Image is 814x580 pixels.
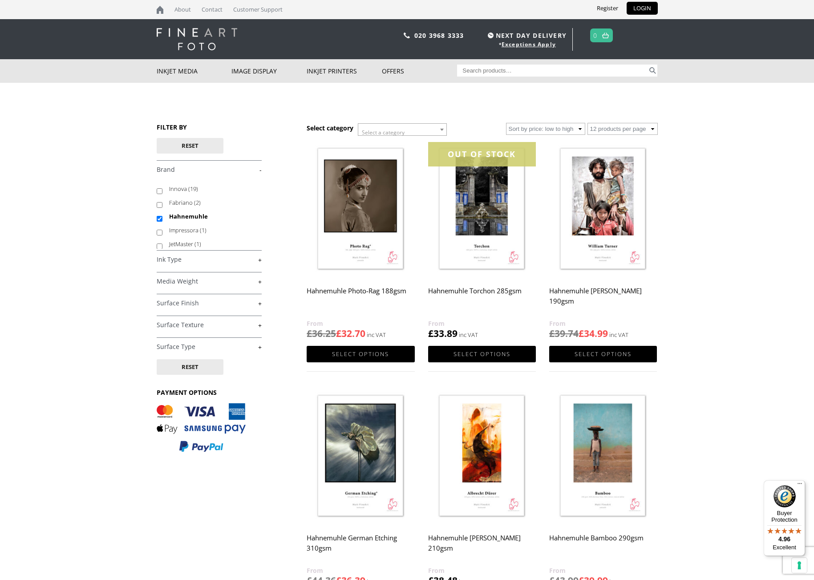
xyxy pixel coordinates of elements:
h3: Select category [307,124,353,132]
a: Select options for “Hahnemuhle Torchon 285gsm” [428,346,536,362]
button: Reset [157,138,223,154]
img: Hahnemuhle William Turner 190gsm [549,142,657,277]
img: Trusted Shops Trustmark [774,485,796,507]
button: Search [648,65,658,77]
h2: Hahnemuhle Photo-Rag 188gsm [307,283,414,318]
bdi: 32.70 [336,327,365,340]
bdi: 39.74 [549,327,579,340]
h2: Hahnemuhle Torchon 285gsm [428,283,536,318]
img: Hahnemuhle Photo-Rag 188gsm [307,142,414,277]
a: LOGIN [627,2,658,15]
span: £ [579,327,584,340]
a: Register [590,2,625,15]
img: phone.svg [404,32,410,38]
a: + [157,343,262,351]
img: PAYMENT OPTIONS [157,403,246,453]
a: + [157,299,262,308]
button: Reset [157,359,223,375]
a: 020 3968 3333 [414,31,464,40]
label: Impressora [169,223,253,237]
img: time.svg [488,32,494,38]
span: £ [549,327,555,340]
img: logo-white.svg [157,28,237,50]
h2: Hahnemuhle [PERSON_NAME] 210gsm [428,530,536,565]
img: Hahnemuhle German Etching 310gsm [307,389,414,524]
a: + [157,321,262,329]
a: Inkjet Printers [307,59,382,83]
span: (2) [194,199,201,207]
img: Hahnemuhle Bamboo 290gsm [549,389,657,524]
a: Hahnemuhle [PERSON_NAME] 190gsm £39.74£34.99 [549,142,657,340]
h4: Ink Type [157,250,262,268]
h4: Surface Texture [157,316,262,333]
p: Buyer Protection [764,510,805,523]
h2: Hahnemuhle Bamboo 290gsm [549,530,657,565]
h4: Surface Type [157,337,262,355]
a: - [157,166,262,174]
p: Excellent [764,544,805,551]
span: NEXT DAY DELIVERY [486,30,567,41]
a: Inkjet Media [157,59,232,83]
button: Menu [794,480,805,491]
a: Exceptions Apply [502,41,556,48]
input: Search products… [457,65,648,77]
a: Offers [382,59,457,83]
a: Select options for “Hahnemuhle William Turner 190gsm” [549,346,657,362]
h3: PAYMENT OPTIONS [157,388,262,397]
h3: FILTER BY [157,123,262,131]
label: Hahnemuhle [169,210,253,223]
a: OUT OF STOCK Hahnemuhle Torchon 285gsm £33.89 [428,142,536,340]
a: Select options for “Hahnemuhle Photo-Rag 188gsm” [307,346,414,362]
a: + [157,277,262,286]
a: + [157,256,262,264]
img: basket.svg [602,32,609,38]
span: (1) [194,240,201,248]
label: JetMaster [169,237,253,251]
bdi: 34.99 [579,327,608,340]
span: (1) [200,226,207,234]
span: 4.96 [778,535,790,543]
label: Fabriano [169,196,253,210]
a: Hahnemuhle Photo-Rag 188gsm £36.25£32.70 [307,142,414,340]
h4: Brand [157,160,262,178]
h2: Hahnemuhle German Etching 310gsm [307,530,414,565]
span: (19) [188,185,198,193]
h4: Surface Finish [157,294,262,312]
span: Select a category [362,129,405,136]
bdi: 36.25 [307,327,336,340]
button: Your consent preferences for tracking technologies [792,558,807,573]
label: Innova [169,182,253,196]
img: Hahnemuhle Torchon 285gsm [428,142,536,277]
div: OUT OF STOCK [428,142,536,166]
img: Hahnemuhle Albrecht Durer 210gsm [428,389,536,524]
span: £ [336,327,341,340]
button: Trusted Shops TrustmarkBuyer Protection4.96Excellent [764,480,805,556]
a: Image Display [231,59,307,83]
h4: Media Weight [157,272,262,290]
a: 0 [593,29,597,42]
span: £ [307,327,312,340]
bdi: 33.89 [428,327,458,340]
h2: Hahnemuhle [PERSON_NAME] 190gsm [549,283,657,318]
span: £ [428,327,433,340]
select: Shop order [506,123,585,135]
